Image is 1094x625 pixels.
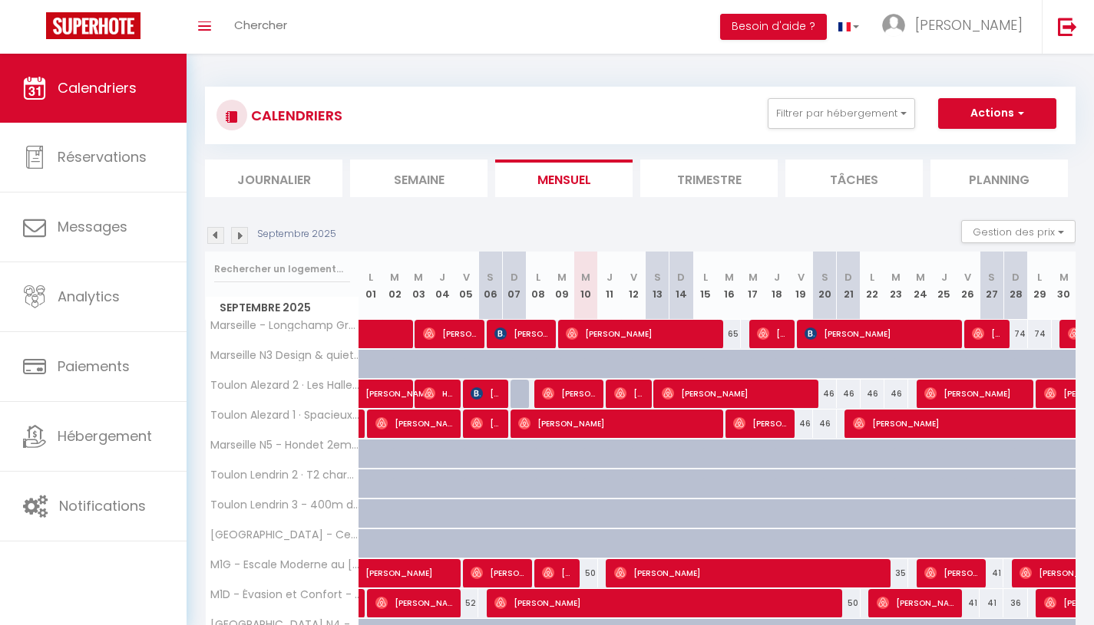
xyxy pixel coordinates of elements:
span: [PERSON_NAME] [471,379,502,408]
span: [GEOGRAPHIC_DATA] - Centre historique, [GEOGRAPHIC_DATA] [208,529,362,541]
span: [PERSON_NAME] [542,558,573,587]
abbr: D [677,270,685,285]
th: 20 [813,252,837,320]
abbr: S [988,270,995,285]
th: 29 [1028,252,1052,320]
li: Planning [930,160,1068,197]
span: [PERSON_NAME] [375,588,454,617]
a: [PERSON_NAME] [359,559,383,588]
div: 41 [980,559,1003,587]
span: [PERSON_NAME] [471,558,526,587]
th: 24 [908,252,932,320]
th: 02 [383,252,407,320]
div: 35 [884,559,908,587]
abbr: D [844,270,852,285]
abbr: V [798,270,805,285]
abbr: M [749,270,758,285]
button: Ouvrir le widget de chat LiveChat [12,6,58,52]
th: 01 [359,252,383,320]
abbr: L [369,270,373,285]
abbr: J [439,270,445,285]
th: 13 [646,252,669,320]
span: [PERSON_NAME] [805,319,955,348]
abbr: M [725,270,734,285]
div: 46 [813,380,837,408]
li: Journalier [205,160,342,197]
abbr: L [703,270,708,285]
th: 17 [741,252,765,320]
th: 15 [693,252,717,320]
li: Trimestre [640,160,778,197]
div: 41 [980,589,1003,617]
span: Toulon Lendrin 3 - 400m du port, beau T2 entièrement rénové [208,499,362,511]
abbr: M [414,270,423,285]
div: 46 [813,410,837,438]
th: 27 [980,252,1003,320]
span: Marseille N3 Design & quiet appt - [GEOGRAPHIC_DATA] (4 couchages) [208,350,362,361]
a: [PERSON_NAME] [359,380,383,409]
th: 18 [765,252,788,320]
div: 46 [837,380,861,408]
span: Marseille N5 - Hondet 2eme Droite · Longchamp - T2 - 10 min de St [PERSON_NAME] [208,439,362,451]
span: [PERSON_NAME] [757,319,788,348]
abbr: L [870,270,874,285]
abbr: M [916,270,925,285]
span: [PERSON_NAME] [494,319,550,348]
abbr: S [487,270,494,285]
img: logout [1058,17,1077,36]
abbr: M [390,270,399,285]
button: Filtrer par hébergement [768,98,915,129]
abbr: V [964,270,971,285]
span: Analytics [58,287,120,306]
th: 06 [478,252,502,320]
img: Super Booking [46,12,140,39]
th: 25 [932,252,956,320]
abbr: S [654,270,661,285]
span: [PERSON_NAME] [924,379,1027,408]
span: [PERSON_NAME] [614,558,884,587]
div: 46 [884,380,908,408]
span: Toulon Lendrin 2 · T2 charme - Coeur historique et mer [208,469,362,481]
th: 09 [550,252,573,320]
abbr: J [941,270,947,285]
span: Toulon Alezard 1 · Spacieux T2 central près des Halles et du Port [208,410,362,421]
span: Calendriers [58,78,137,97]
span: [PERSON_NAME] [542,379,597,408]
button: Actions [938,98,1056,129]
th: 23 [884,252,908,320]
span: Messages [58,217,127,236]
input: Rechercher un logement... [214,255,350,283]
abbr: M [891,270,901,285]
abbr: D [511,270,518,285]
div: 50 [573,559,597,587]
li: Mensuel [495,160,633,197]
div: 50 [837,589,861,617]
div: 52 [454,589,478,617]
th: 16 [717,252,741,320]
span: Chercher [234,17,287,33]
li: Semaine [350,160,488,197]
th: 30 [1052,252,1076,320]
abbr: M [557,270,567,285]
span: [PERSON_NAME] [566,319,716,348]
div: 65 [717,320,741,348]
span: [PERSON_NAME] [915,15,1023,35]
h3: CALENDRIERS [247,98,342,133]
div: 74 [1028,320,1052,348]
span: [PERSON_NAME] [662,379,812,408]
span: Septembre 2025 [206,297,359,319]
span: [PERSON_NAME] [494,588,835,617]
span: Notifications [59,496,146,515]
abbr: S [821,270,828,285]
div: Notification de nouveau message [44,2,62,21]
th: 07 [502,252,526,320]
abbr: J [606,270,613,285]
th: 14 [669,252,693,320]
span: [PERSON_NAME] [471,409,502,438]
div: 46 [861,380,884,408]
span: [PERSON_NAME] [375,409,454,438]
img: ... [882,14,905,37]
th: 12 [622,252,646,320]
iframe: Chat [1029,556,1082,613]
span: Réservations [58,147,147,166]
